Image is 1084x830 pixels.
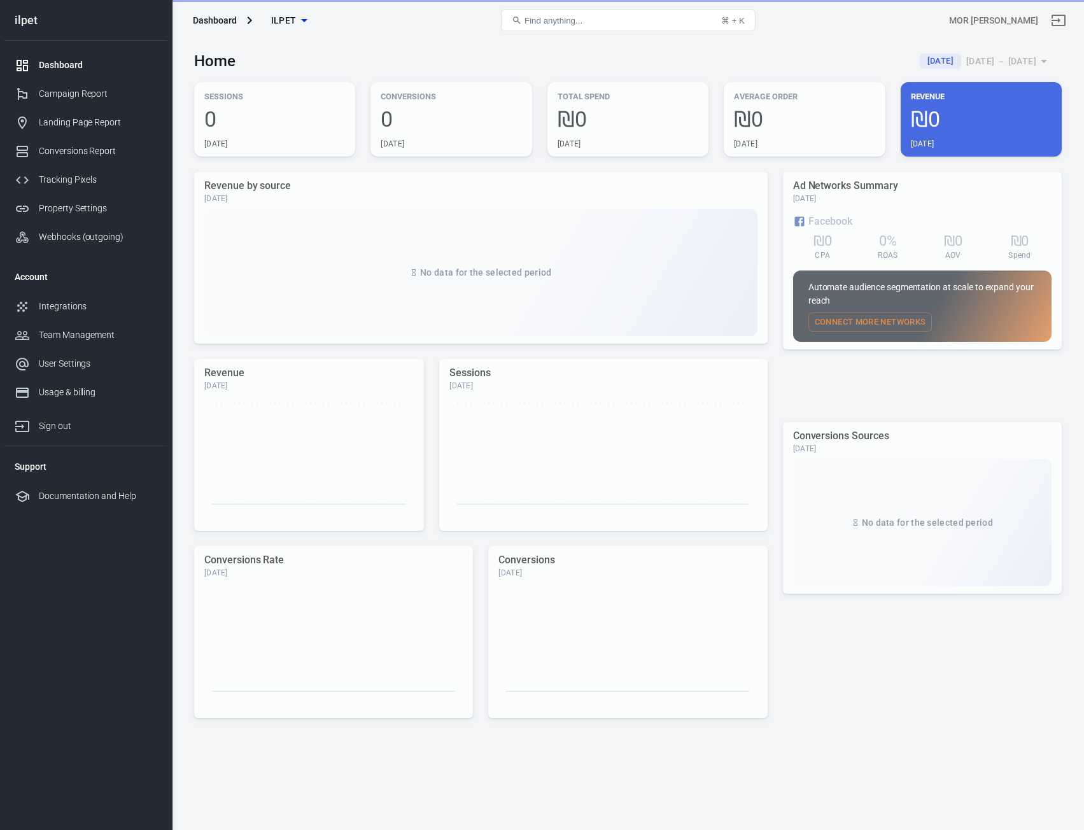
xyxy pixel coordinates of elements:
[39,230,157,244] div: Webhooks (outgoing)
[39,386,157,399] div: Usage & billing
[39,300,157,313] div: Integrations
[4,223,167,251] a: Webhooks (outgoing)
[4,451,167,482] li: Support
[257,9,321,32] button: ilpet
[4,80,167,108] a: Campaign Report
[721,16,745,25] div: ⌘ + K
[4,15,167,26] div: ilpet
[4,407,167,440] a: Sign out
[39,59,157,72] div: Dashboard
[949,14,1038,27] div: Account id: MBZuPSxE
[39,328,157,342] div: Team Management
[4,321,167,349] a: Team Management
[39,489,157,503] div: Documentation and Help
[1043,5,1074,36] a: Sign out
[193,14,237,27] div: Dashboard
[4,349,167,378] a: User Settings
[524,16,582,25] span: Find anything...
[194,52,236,70] h3: Home
[39,419,157,433] div: Sign out
[39,87,157,101] div: Campaign Report
[271,13,297,29] span: ilpet
[4,262,167,292] li: Account
[39,357,157,370] div: User Settings
[39,202,157,215] div: Property Settings
[4,292,167,321] a: Integrations
[4,108,167,137] a: Landing Page Report
[4,194,167,223] a: Property Settings
[4,378,167,407] a: Usage & billing
[501,10,756,31] button: Find anything...⌘ + K
[39,116,157,129] div: Landing Page Report
[4,51,167,80] a: Dashboard
[39,173,157,186] div: Tracking Pixels
[4,165,167,194] a: Tracking Pixels
[39,144,157,158] div: Conversions Report
[4,137,167,165] a: Conversions Report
